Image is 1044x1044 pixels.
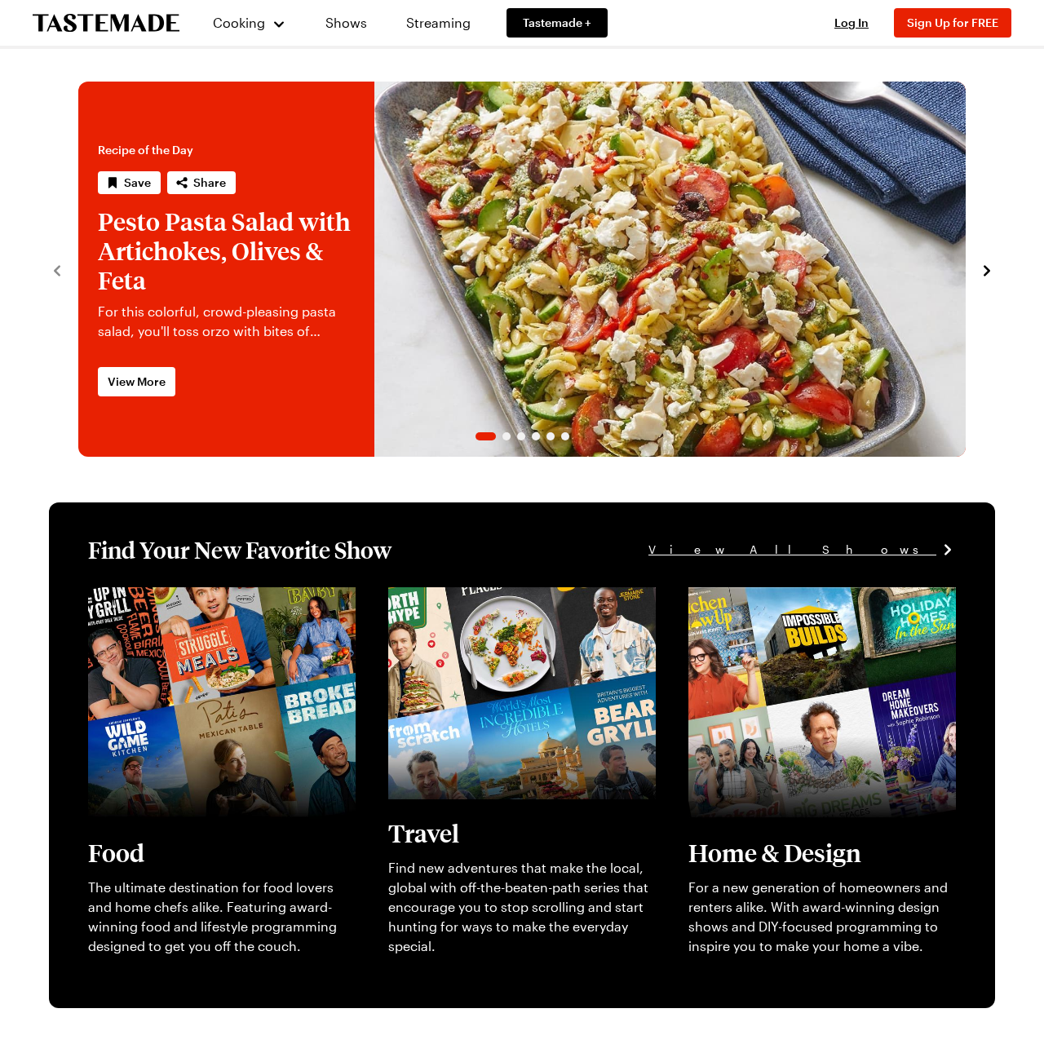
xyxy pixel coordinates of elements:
[502,432,511,440] span: Go to slide 2
[532,432,540,440] span: Go to slide 4
[88,589,311,604] a: View full content for [object Object]
[476,432,496,440] span: Go to slide 1
[193,175,226,191] span: Share
[907,15,998,29] span: Sign Up for FREE
[88,535,391,564] h1: Find Your New Favorite Show
[78,82,966,457] div: 1 / 6
[98,171,161,194] button: Save recipe
[108,374,166,390] span: View More
[546,432,555,440] span: Go to slide 5
[979,259,995,279] button: navigate to next item
[648,541,956,559] a: View All Shows
[167,171,236,194] button: Share
[688,589,911,604] a: View full content for [object Object]
[561,432,569,440] span: Go to slide 6
[213,15,265,30] span: Cooking
[517,432,525,440] span: Go to slide 3
[124,175,151,191] span: Save
[648,541,936,559] span: View All Shows
[834,15,869,29] span: Log In
[507,8,608,38] a: Tastemade +
[523,15,591,31] span: Tastemade +
[894,8,1011,38] button: Sign Up for FREE
[49,259,65,279] button: navigate to previous item
[98,367,175,396] a: View More
[212,3,286,42] button: Cooking
[388,589,611,604] a: View full content for [object Object]
[33,14,179,33] a: To Tastemade Home Page
[819,15,884,31] button: Log In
